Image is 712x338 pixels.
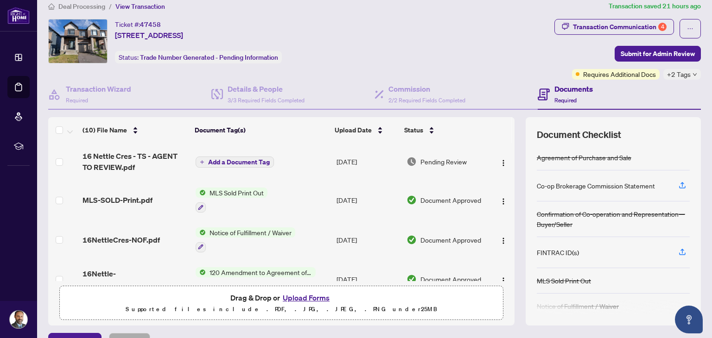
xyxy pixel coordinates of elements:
[115,30,183,41] span: [STREET_ADDRESS]
[388,83,465,94] h4: Commission
[60,286,503,320] span: Drag & Drop orUpload FormsSupported files include .PDF, .JPG, .JPEG, .PNG under25MB
[206,227,295,238] span: Notice of Fulfillment / Waiver
[115,51,282,63] div: Status:
[693,72,697,77] span: down
[420,274,481,284] span: Document Approved
[573,19,667,34] div: Transaction Communication
[407,195,417,205] img: Document Status
[10,311,27,328] img: Profile Icon
[537,209,690,229] div: Confirmation of Co-operation and Representation—Buyer/Seller
[554,97,577,104] span: Required
[407,156,417,167] img: Document Status
[79,117,191,143] th: (10) File Name
[191,117,331,143] th: Document Tag(s)
[496,232,511,247] button: Logo
[66,97,88,104] span: Required
[420,156,467,167] span: Pending Review
[7,7,30,24] img: logo
[83,150,188,173] span: 16 Nettle Cres - TS - AGENT TO REVIEW.pdf
[420,235,481,245] span: Document Approved
[200,160,204,164] span: plus
[554,19,674,35] button: Transaction Communication4
[500,237,507,244] img: Logo
[206,188,267,198] span: MLS Sold Print Out
[115,19,161,30] div: Ticket #:
[333,180,403,220] td: [DATE]
[228,83,305,94] h4: Details & People
[49,19,107,63] img: IMG-X12289639_1.jpg
[420,195,481,205] span: Document Approved
[83,234,160,245] span: 16NettleCres-NOF.pdf
[333,220,403,260] td: [DATE]
[537,128,621,141] span: Document Checklist
[537,152,631,163] div: Agreement of Purchase and Sale
[196,156,274,168] button: Add a Document Tag
[554,83,593,94] h4: Documents
[407,235,417,245] img: Document Status
[404,125,423,135] span: Status
[537,181,655,191] div: Co-op Brokerage Commission Statement
[400,117,487,143] th: Status
[687,25,693,32] span: ellipsis
[333,143,403,180] td: [DATE]
[407,274,417,284] img: Document Status
[196,188,267,213] button: Status IconMLS Sold Print Out
[206,267,316,277] span: 120 Amendment to Agreement of Purchase and Sale
[230,292,332,304] span: Drag & Drop or
[140,53,278,62] span: Trade Number Generated - Pending Information
[537,247,579,257] div: FINTRAC ID(s)
[196,156,274,168] button: Add a Document Tag
[496,154,511,169] button: Logo
[83,268,188,290] span: 16Nettle-ConditionExtentionAmendment.pdf
[196,227,206,238] img: Status Icon
[196,188,206,198] img: Status Icon
[500,198,507,205] img: Logo
[335,125,372,135] span: Upload Date
[115,2,165,11] span: View Transaction
[537,275,591,286] div: MLS Sold Print Out
[83,194,153,206] span: MLS-SOLD-Print.pdf
[196,267,316,292] button: Status Icon120 Amendment to Agreement of Purchase and Sale
[331,117,400,143] th: Upload Date
[500,159,507,167] img: Logo
[609,1,701,12] article: Transaction saved 21 hours ago
[667,69,691,80] span: +2 Tags
[280,292,332,304] button: Upload Forms
[496,272,511,287] button: Logo
[83,125,127,135] span: (10) File Name
[388,97,465,104] span: 2/2 Required Fields Completed
[228,97,305,104] span: 3/3 Required Fields Completed
[140,20,161,29] span: 47458
[500,277,507,284] img: Logo
[196,267,206,277] img: Status Icon
[208,159,270,165] span: Add a Document Tag
[48,3,55,10] span: home
[109,1,112,12] li: /
[58,2,105,11] span: Deal Processing
[65,304,497,315] p: Supported files include .PDF, .JPG, .JPEG, .PNG under 25 MB
[583,69,656,79] span: Requires Additional Docs
[621,46,695,61] span: Submit for Admin Review
[496,193,511,207] button: Logo
[658,23,667,31] div: 4
[333,260,403,300] td: [DATE]
[615,46,701,62] button: Submit for Admin Review
[196,227,295,252] button: Status IconNotice of Fulfillment / Waiver
[66,83,131,94] h4: Transaction Wizard
[675,306,703,333] button: Open asap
